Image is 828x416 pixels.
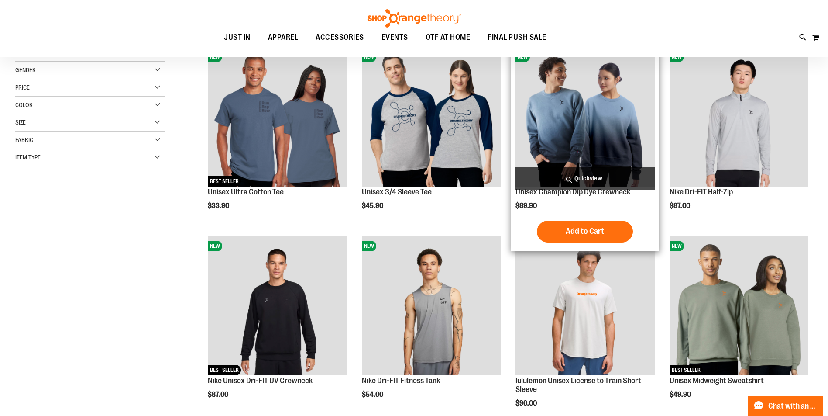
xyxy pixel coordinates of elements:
img: Unisex Midweight Sweatshirt [670,236,808,375]
a: Nike Dri-FIT Half-ZipNEW [670,47,808,187]
img: Nike Dri-FIT Half-Zip [670,47,808,186]
span: JUST IN [224,28,251,47]
span: $33.90 [208,202,230,210]
span: NEW [208,241,222,251]
span: BEST SELLER [208,176,241,187]
a: Unisex Midweight SweatshirtNEWBEST SELLER [670,236,808,377]
a: Nike Unisex Dri-FIT UV CrewneckNEWBEST SELLER [208,236,347,377]
span: Color [15,101,33,108]
span: Fabric [15,136,33,143]
img: Unisex Ultra Cotton Tee [208,47,347,186]
img: Shop Orangetheory [366,9,462,28]
div: product [665,43,813,232]
span: $49.90 [670,391,692,399]
img: Unisex 3/4 Sleeve Tee [362,47,501,186]
a: Nike Dri-FIT Half-Zip [670,187,733,196]
a: Nike Unisex Dri-FIT UV Crewneck [208,376,313,385]
button: Chat with an Expert [748,396,823,416]
span: Gender [15,66,36,73]
span: NEW [362,241,376,251]
span: FINAL PUSH SALE [488,28,546,47]
a: Unisex 3/4 Sleeve Tee [362,187,432,196]
a: Unisex 3/4 Sleeve TeeNEW [362,47,501,187]
span: NEW [208,52,222,62]
a: Nike Dri-FIT Fitness TankNEW [362,236,501,377]
img: Nike Unisex Dri-FIT UV Crewneck [208,236,347,375]
a: Unisex Champion Dip Dye CrewneckNEW [515,47,654,187]
a: Nike Dri-FIT Fitness Tank [362,376,440,385]
span: Item Type [15,154,41,161]
a: Unisex Ultra Cotton Tee [208,187,284,196]
span: Price [15,84,30,91]
span: NEW [670,241,684,251]
span: $54.00 [362,391,385,399]
span: BEST SELLER [670,365,703,375]
span: NEW [362,52,376,62]
span: $87.00 [670,202,691,210]
a: lululemon Unisex License to Train Short Sleeve [515,376,641,394]
a: Unisex Midweight Sweatshirt [670,376,764,385]
span: NEW [670,52,684,62]
span: APPAREL [268,28,299,47]
img: Nike Dri-FIT Fitness Tank [362,236,501,375]
button: Add to Cart [537,221,633,243]
a: Quickview [515,167,654,190]
span: Size [15,119,26,126]
div: product [357,43,505,232]
a: lululemon Unisex License to Train Short SleeveNEW [515,236,654,377]
div: product [203,43,351,232]
img: Unisex Champion Dip Dye Crewneck [515,47,654,186]
img: lululemon Unisex License to Train Short Sleeve [515,236,654,375]
span: NEW [515,52,530,62]
span: Add to Cart [566,226,604,236]
span: ACCESSORIES [316,28,364,47]
div: product [511,43,659,251]
span: $87.00 [208,391,230,399]
a: Unisex Champion Dip Dye Crewneck [515,187,630,196]
span: EVENTS [381,28,408,47]
span: OTF AT HOME [426,28,471,47]
span: BEST SELLER [208,365,241,375]
span: $90.00 [515,399,538,407]
span: Chat with an Expert [768,402,818,410]
a: Unisex Ultra Cotton TeeNEWBEST SELLER [208,47,347,187]
span: $45.90 [362,202,385,210]
span: $89.90 [515,202,538,210]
